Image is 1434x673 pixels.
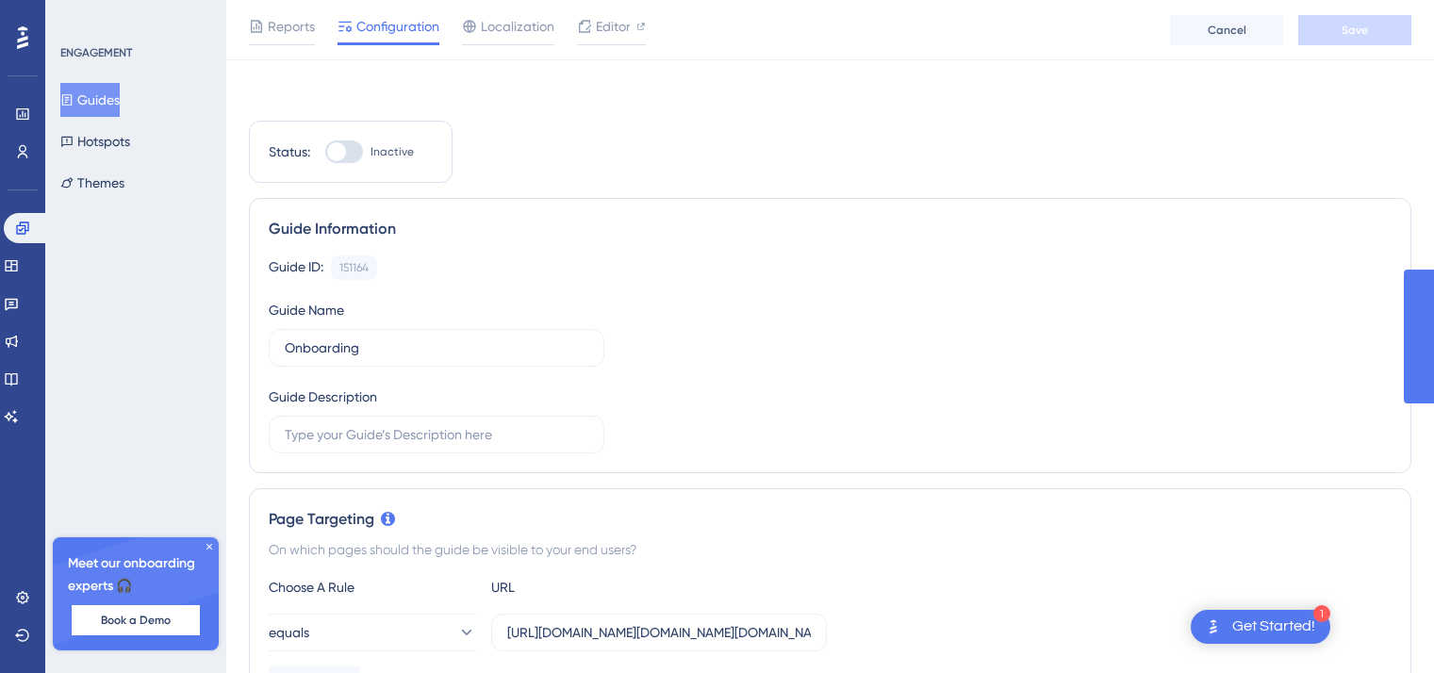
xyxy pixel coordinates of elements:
div: ENGAGEMENT [60,45,132,60]
button: equals [269,614,476,651]
span: Editor [596,15,631,38]
div: Guide Name [269,299,344,321]
div: URL [491,576,699,599]
span: Meet our onboarding experts 🎧 [68,552,204,598]
input: Type your Guide’s Name here [285,337,588,358]
span: Book a Demo [101,613,171,628]
img: launcher-image-alternative-text [1202,616,1225,638]
input: yourwebsite.com/path [507,622,811,643]
span: Inactive [371,144,414,159]
span: Localization [481,15,554,38]
input: Type your Guide’s Description here [285,424,588,445]
div: Guide Information [269,218,1392,240]
button: Hotspots [60,124,130,158]
button: Book a Demo [72,605,200,635]
button: Guides [60,83,120,117]
div: Get Started! [1232,616,1315,637]
div: Page Targeting [269,508,1392,531]
button: Save [1298,15,1411,45]
div: 1 [1313,605,1330,622]
div: Open Get Started! checklist, remaining modules: 1 [1191,610,1330,644]
span: Reports [268,15,315,38]
iframe: UserGuiding AI Assistant Launcher [1355,599,1411,655]
span: Configuration [356,15,439,38]
div: Status: [269,140,310,163]
div: Guide Description [269,386,377,408]
div: 151164 [339,260,369,275]
div: Guide ID: [269,255,323,280]
button: Cancel [1170,15,1283,45]
span: Save [1342,23,1368,38]
button: Themes [60,166,124,200]
div: Choose A Rule [269,576,476,599]
span: Cancel [1208,23,1246,38]
span: equals [269,621,309,644]
div: On which pages should the guide be visible to your end users? [269,538,1392,561]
